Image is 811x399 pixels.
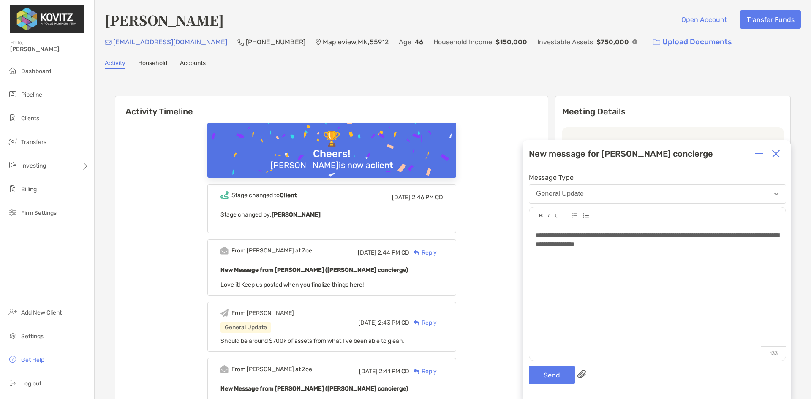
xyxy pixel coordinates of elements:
b: client [370,160,393,170]
span: 2:44 PM CD [378,249,409,256]
img: Editor control icon [582,213,589,218]
p: $750,000 [596,37,629,47]
div: General Update [220,322,271,333]
img: Event icon [220,191,229,199]
div: Reply [409,318,437,327]
span: 2:43 PM CD [378,319,409,326]
img: Zoe Logo [10,3,84,34]
div: Reply [409,248,437,257]
img: investing icon [8,160,18,170]
img: pipeline icon [8,89,18,99]
p: Last meeting [569,137,777,148]
button: General Update [529,184,786,204]
img: add_new_client icon [8,307,18,317]
img: Editor control icon [555,214,559,218]
img: logout icon [8,378,18,388]
span: [DATE] [392,194,411,201]
span: [DATE] [359,368,378,375]
img: Editor control icon [539,214,543,218]
img: Info Icon [632,39,637,44]
div: 🏆 [319,130,344,148]
p: 46 [415,37,423,47]
p: Stage changed by: [220,209,443,220]
span: Pipeline [21,91,42,98]
p: Age [399,37,411,47]
img: Location Icon [316,39,321,46]
img: paperclip attachments [577,370,586,378]
span: [DATE] [358,319,377,326]
h6: Activity Timeline [115,96,548,117]
span: Investing [21,162,46,169]
div: New message for [PERSON_NAME] concierge [529,149,713,159]
p: [EMAIL_ADDRESS][DOMAIN_NAME] [113,37,227,47]
span: 2:46 PM CD [412,194,443,201]
p: Mapleview , MN , 55912 [323,37,389,47]
button: Send [529,366,575,384]
img: Reply icon [414,369,420,374]
div: From [PERSON_NAME] at Zoe [231,366,312,373]
p: Investable Assets [537,37,593,47]
img: Editor control icon [572,213,577,218]
img: settings icon [8,331,18,341]
div: [PERSON_NAME] is now a [267,160,397,170]
span: Message Type [529,174,786,182]
div: General Update [536,190,584,198]
img: firm-settings icon [8,207,18,217]
div: Cheers! [310,148,354,160]
img: billing icon [8,184,18,194]
span: Get Help [21,356,44,364]
img: get-help icon [8,354,18,364]
a: Accounts [180,60,206,69]
a: Activity [105,60,125,69]
img: dashboard icon [8,65,18,76]
button: Open Account [675,10,733,29]
div: Reply [409,367,437,376]
div: From [PERSON_NAME] at Zoe [231,247,312,254]
span: Billing [21,186,37,193]
span: Love it! Keep us posted when you finalize things here! [220,281,364,288]
img: Open dropdown arrow [774,193,779,195]
img: Reply icon [414,320,420,326]
img: button icon [653,39,660,45]
span: Add New Client [21,309,62,316]
a: Upload Documents [648,33,738,51]
span: Settings [21,333,44,340]
img: Event icon [220,309,229,317]
p: Household Income [433,37,492,47]
img: Email Icon [105,40,112,45]
b: New Message from [PERSON_NAME] ([PERSON_NAME] concierge) [220,385,408,392]
span: Should be around $700k of assets from what I've been able to glean. [220,337,404,345]
img: Expand or collapse [755,149,763,158]
span: Transfers [21,138,46,146]
div: Stage changed to [231,192,297,199]
span: 2:41 PM CD [379,368,409,375]
span: Clients [21,115,39,122]
b: [PERSON_NAME] [272,211,321,218]
h4: [PERSON_NAME] [105,10,224,30]
img: Event icon [220,365,229,373]
div: From [PERSON_NAME] [231,309,294,317]
span: Firm Settings [21,209,57,217]
button: Transfer Funds [740,10,801,29]
img: clients icon [8,113,18,123]
b: Client [280,192,297,199]
span: [DATE] [358,249,376,256]
span: [PERSON_NAME]! [10,46,89,53]
p: 133 [761,346,786,361]
b: New Message from [PERSON_NAME] ([PERSON_NAME] concierge) [220,266,408,274]
span: Dashboard [21,68,51,75]
a: Household [138,60,167,69]
p: $150,000 [495,37,527,47]
p: [PHONE_NUMBER] [246,37,305,47]
img: Phone Icon [237,39,244,46]
img: Confetti [207,123,456,196]
img: Close [772,149,780,158]
p: Meeting Details [562,106,784,117]
img: transfers icon [8,136,18,147]
img: Reply icon [414,250,420,255]
span: Log out [21,380,41,387]
img: Editor control icon [548,214,550,218]
img: Event icon [220,247,229,255]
